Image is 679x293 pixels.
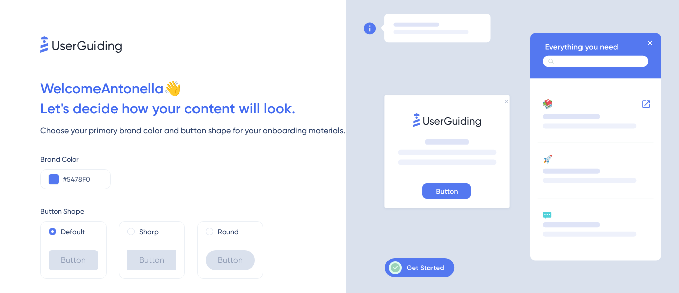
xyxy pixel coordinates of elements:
label: Sharp [139,226,159,238]
div: Button [206,250,255,270]
div: Brand Color [40,153,346,165]
div: Welcome Antonella 👋 [40,79,346,99]
div: Let ' s decide how your content will look. [40,99,346,119]
div: Choose your primary brand color and button shape for your onboarding materials. [40,125,346,137]
label: Default [61,226,85,238]
label: Round [218,226,239,238]
div: Button Shape [40,205,346,217]
div: Button [127,250,176,270]
div: Button [49,250,98,270]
